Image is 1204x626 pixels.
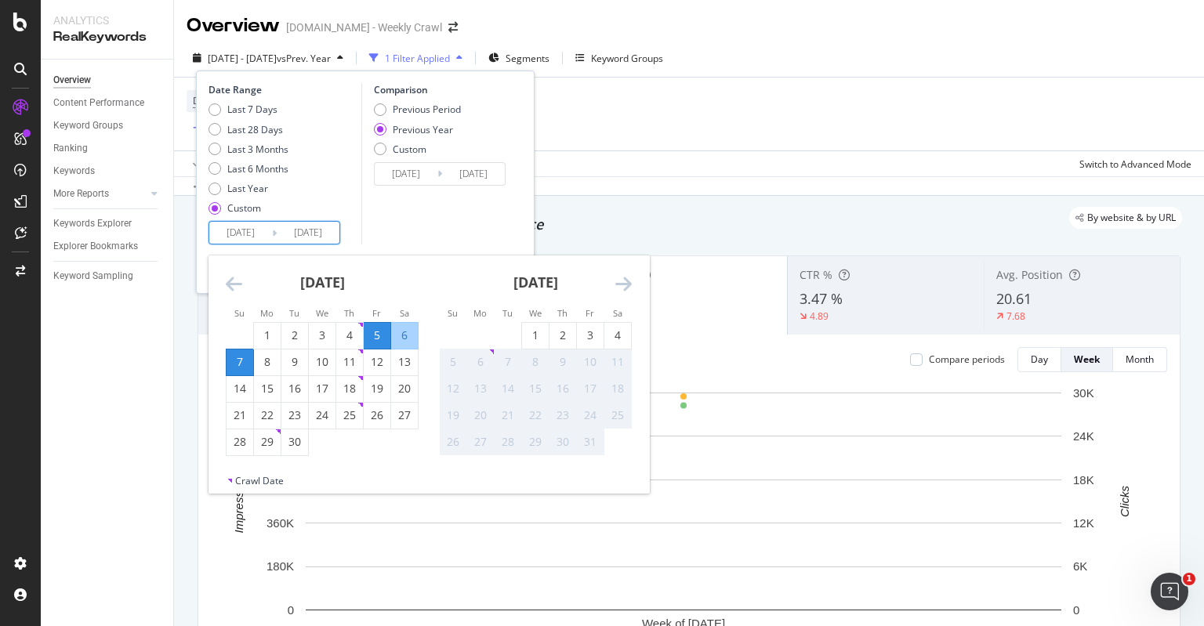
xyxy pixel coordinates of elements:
[53,215,132,232] div: Keywords Explorer
[473,307,487,319] small: Mo
[996,289,1032,308] span: 20.61
[467,434,494,450] div: 27
[227,429,254,455] td: Choose Sunday, September 28, 2025 as your check-in date. It’s available.
[281,349,309,375] td: Choose Tuesday, September 9, 2025 as your check-in date. It’s available.
[604,349,632,375] td: Not available. Saturday, October 11, 2025
[502,307,513,319] small: Tu
[227,349,254,375] td: Selected as end date. Sunday, September 7, 2025
[209,83,357,96] div: Date Range
[300,273,345,291] strong: [DATE]
[209,255,649,474] div: Calendar
[549,354,576,370] div: 9
[281,354,308,370] div: 9
[522,381,549,396] div: 15
[391,407,418,423] div: 27
[604,322,632,349] td: Choose Saturday, October 4, 2025 as your check-in date. It’s available.
[929,353,1005,366] div: Compare periods
[448,22,458,33] div: arrow-right-arrow-left
[467,381,494,396] div: 13
[209,222,272,244] input: Start Date
[448,307,458,319] small: Su
[227,162,288,175] div: Last 6 Months
[1073,516,1094,530] text: 12K
[289,307,299,319] small: Tu
[364,349,391,375] td: Choose Friday, September 12, 2025 as your check-in date. It’s available.
[442,163,505,185] input: End Date
[513,273,558,291] strong: [DATE]
[467,375,495,402] td: Not available. Monday, October 13, 2025
[440,381,466,396] div: 12
[800,289,843,308] span: 3.47 %
[227,201,261,215] div: Custom
[209,182,288,195] div: Last Year
[495,349,522,375] td: Not available. Tuesday, October 7, 2025
[549,322,577,349] td: Choose Thursday, October 2, 2025 as your check-in date. It’s available.
[1079,157,1191,171] div: Switch to Advanced Mode
[549,349,577,375] td: Not available. Thursday, October 9, 2025
[467,349,495,375] td: Not available. Monday, October 6, 2025
[281,402,309,429] td: Choose Tuesday, September 23, 2025 as your check-in date. It’s available.
[604,375,632,402] td: Not available. Saturday, October 18, 2025
[53,140,88,157] div: Ranking
[374,83,510,96] div: Comparison
[209,103,288,116] div: Last 7 Days
[440,375,467,402] td: Not available. Sunday, October 12, 2025
[495,407,521,423] div: 21
[53,186,109,202] div: More Reports
[309,402,336,429] td: Choose Wednesday, September 24, 2025 as your check-in date. It’s available.
[187,13,280,39] div: Overview
[604,354,631,370] div: 11
[996,267,1063,282] span: Avg. Position
[393,123,453,136] div: Previous Year
[1074,353,1100,366] div: Week
[53,268,133,284] div: Keyword Sampling
[577,407,604,423] div: 24
[375,163,437,185] input: Start Date
[522,402,549,429] td: Not available. Wednesday, October 22, 2025
[363,45,469,71] button: 1 Filter Applied
[577,349,604,375] td: Not available. Friday, October 10, 2025
[267,559,294,573] text: 180K
[336,375,364,402] td: Choose Thursday, September 18, 2025 as your check-in date. It’s available.
[1006,309,1025,323] div: 7.68
[193,94,223,107] span: Device
[577,381,604,396] div: 17
[309,375,336,402] td: Choose Wednesday, September 17, 2025 as your check-in date. It’s available.
[374,143,461,156] div: Custom
[549,434,576,450] div: 30
[53,238,162,255] a: Explorer Bookmarks
[53,72,162,89] a: Overview
[316,307,328,319] small: We
[53,72,91,89] div: Overview
[309,381,335,396] div: 17
[254,429,281,455] td: Choose Monday, September 29, 2025 as your check-in date. It’s available.
[372,307,381,319] small: Fr
[226,274,242,294] div: Move backward to switch to the previous month.
[393,103,461,116] div: Previous Period
[53,163,95,179] div: Keywords
[440,429,467,455] td: Not available. Sunday, October 26, 2025
[577,429,604,455] td: Not available. Friday, October 31, 2025
[522,354,549,370] div: 8
[286,20,442,35] div: [DOMAIN_NAME] - Weekly Crawl
[344,307,354,319] small: Th
[522,434,549,450] div: 29
[53,95,144,111] div: Content Performance
[591,52,663,65] div: Keyword Groups
[364,407,390,423] div: 26
[391,322,419,349] td: Selected. Saturday, September 6, 2025
[391,349,419,375] td: Choose Saturday, September 13, 2025 as your check-in date. It’s available.
[281,429,309,455] td: Choose Tuesday, September 30, 2025 as your check-in date. It’s available.
[522,327,549,343] div: 1
[288,603,294,617] text: 0
[495,434,521,450] div: 28
[391,354,418,370] div: 13
[374,123,461,136] div: Previous Year
[400,307,409,319] small: Sa
[227,143,288,156] div: Last 3 Months
[364,327,390,343] div: 5
[495,375,522,402] td: Not available. Tuesday, October 14, 2025
[529,307,542,319] small: We
[586,307,594,319] small: Fr
[569,45,669,71] button: Keyword Groups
